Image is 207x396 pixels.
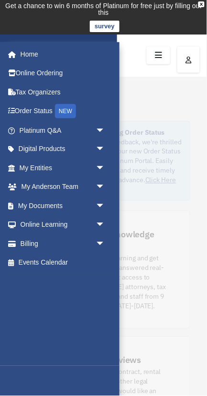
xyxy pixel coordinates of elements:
a: My Documentsarrow_drop_down [7,197,120,216]
a: Events Calendar [7,254,120,273]
div: Platinum Knowledge Room [73,229,173,253]
span: arrow_drop_down [96,159,115,178]
a: My Entitiesarrow_drop_down [7,159,120,178]
a: Tax Organizers [7,82,120,102]
span: arrow_drop_down [96,178,115,198]
span: arrow_drop_down [96,140,115,160]
a: survey [90,21,120,32]
span: arrow_drop_down [96,197,115,216]
a: Billingarrow_drop_down [7,234,120,254]
div: close [198,1,205,7]
a: Home [7,45,115,64]
span: arrow_drop_down [96,121,115,140]
a: Platinum Q&Aarrow_drop_down [7,121,120,140]
div: Further your learning and get your questions answered real-time with direct access to [PERSON_NAM... [73,254,173,311]
div: NEW [55,104,76,118]
a: Order StatusNEW [7,102,120,121]
span: arrow_drop_down [96,216,115,235]
a: Online Ordering [7,64,120,83]
a: Digital Productsarrow_drop_down [7,140,120,159]
a: My Anderson Teamarrow_drop_down [7,178,120,197]
span: arrow_drop_down [96,234,115,254]
a: Online Learningarrow_drop_down [7,216,120,235]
